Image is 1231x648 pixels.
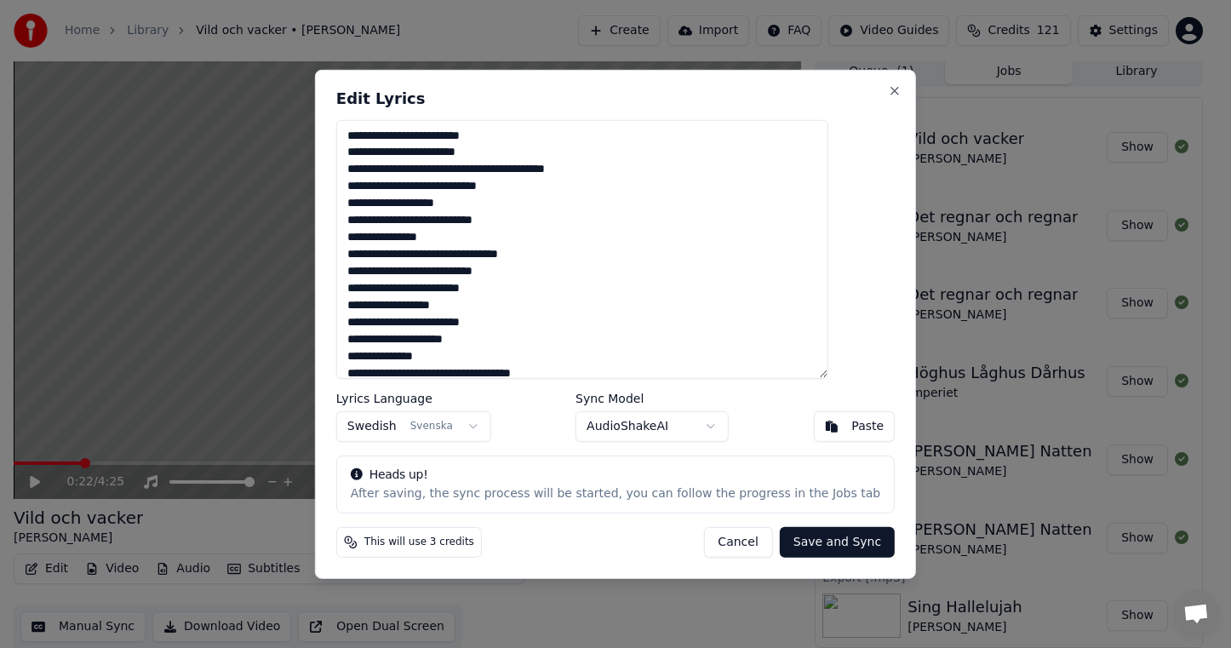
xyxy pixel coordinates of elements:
[851,418,884,435] div: Paste
[780,527,895,558] button: Save and Sync
[336,90,895,106] h2: Edit Lyrics
[813,411,895,442] button: Paste
[351,485,880,502] div: After saving, the sync process will be started, you can follow the progress in the Jobs tab
[575,393,729,404] label: Sync Model
[336,393,491,404] label: Lyrics Language
[351,467,880,484] div: Heads up!
[703,527,772,558] button: Cancel
[364,536,474,549] span: This will use 3 credits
